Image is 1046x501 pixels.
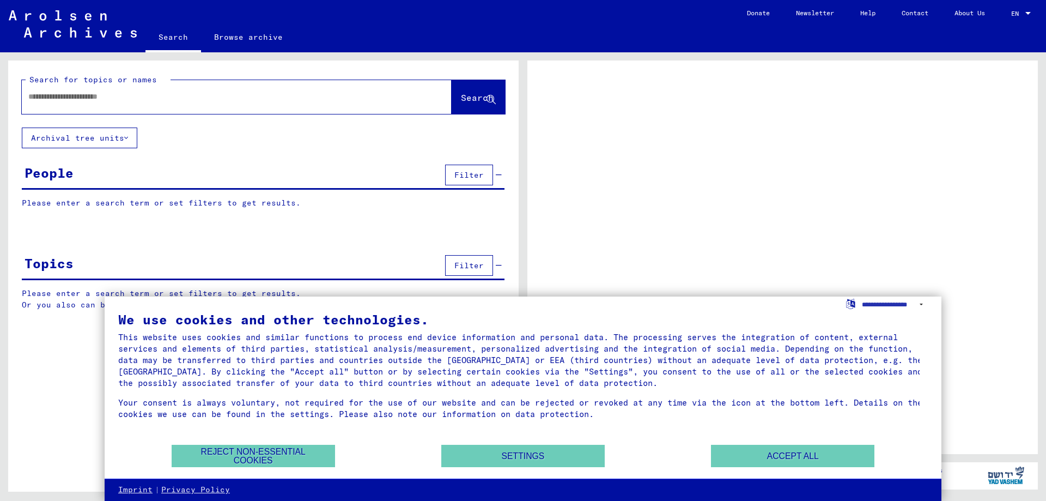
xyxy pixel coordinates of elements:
[201,24,296,50] a: Browse archive
[22,128,137,148] button: Archival tree units
[445,255,493,276] button: Filter
[145,24,201,52] a: Search
[9,10,137,38] img: Arolsen_neg.svg
[118,331,928,389] div: This website uses cookies and similar functions to process end device information and personal da...
[161,485,230,496] a: Privacy Policy
[445,165,493,185] button: Filter
[711,445,874,467] button: Accept all
[1011,10,1023,17] span: EN
[441,445,605,467] button: Settings
[22,197,504,209] p: Please enter a search term or set filters to get results.
[452,80,505,114] button: Search
[986,462,1026,489] img: yv_logo.png
[29,75,157,84] mat-label: Search for topics or names
[454,261,484,270] span: Filter
[25,253,74,273] div: Topics
[461,92,494,103] span: Search
[118,485,153,496] a: Imprint
[118,397,928,420] div: Your consent is always voluntary, not required for the use of our website and can be rejected or ...
[22,288,505,311] p: Please enter a search term or set filters to get results. Or you also can browse the manually.
[25,163,74,183] div: People
[118,313,928,326] div: We use cookies and other technologies.
[454,170,484,180] span: Filter
[172,445,335,467] button: Reject non-essential cookies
